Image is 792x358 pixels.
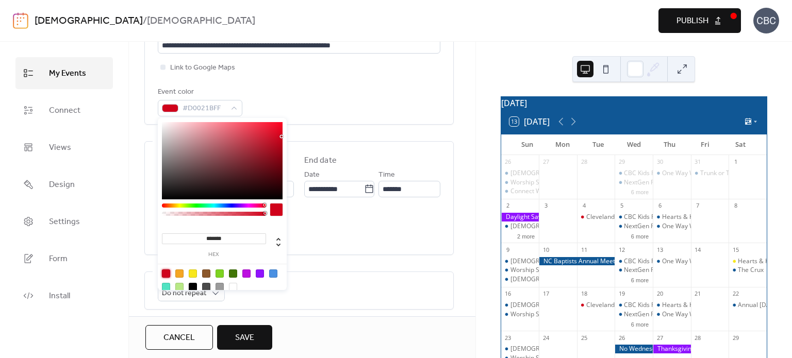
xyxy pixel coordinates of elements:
[615,178,653,187] div: NextGen Praise Rehearsal
[618,334,625,342] div: 26
[700,169,741,178] div: Trunk or Treat
[580,202,588,210] div: 4
[729,301,767,310] div: Annual Thanksgiving Dinner
[501,213,539,221] div: Daylight Savings Ends
[577,213,615,221] div: Cleveland Homeschool Co-op
[510,187,594,196] div: Connect Women's Fellowship
[269,269,277,278] div: #4A90E2
[539,257,615,266] div: NC Baptists Annual Meeting
[501,97,767,109] div: [DATE]
[49,140,71,156] span: Views
[656,334,664,342] div: 27
[235,332,254,344] span: Save
[662,257,744,266] div: One Way Worship Rehearsal
[216,269,224,278] div: #7ED321
[49,214,80,230] span: Settings
[656,202,664,210] div: 6
[162,286,206,300] span: Do not repeat
[691,169,729,178] div: Trunk or Treat
[694,246,702,253] div: 14
[627,319,653,328] button: 6 more
[504,334,512,342] div: 23
[615,213,653,221] div: CBC Kids Praise Rehearsal
[229,269,237,278] div: #417505
[504,158,512,166] div: 26
[542,246,550,253] div: 10
[510,301,600,310] div: [DEMOGRAPHIC_DATA] Project
[217,325,272,350] button: Save
[183,103,226,115] span: #D0021BFF
[256,269,264,278] div: #9013FE
[624,266,699,275] div: NextGen Praise Rehearsal
[501,301,539,310] div: Gospel Project
[145,325,213,350] button: Cancel
[653,345,691,353] div: Thanksgiving
[49,177,75,193] span: Design
[653,310,691,319] div: One Way Worship Rehearsal
[618,202,625,210] div: 5
[501,310,539,319] div: Worship Service
[618,246,625,253] div: 12
[542,334,550,342] div: 24
[732,202,739,210] div: 8
[506,114,553,129] button: 13[DATE]
[504,202,512,210] div: 2
[162,283,170,291] div: #50E3C2
[170,62,235,74] span: Link to Google Maps
[15,243,113,275] a: Form
[658,8,741,33] button: Publish
[729,266,767,275] div: The Crux
[175,269,184,278] div: #F5A623
[49,288,70,304] span: Install
[143,11,147,31] b: /
[216,283,224,291] div: #9B9B9B
[542,290,550,298] div: 17
[687,134,723,155] div: Fri
[49,65,86,82] span: My Events
[510,345,600,353] div: [DEMOGRAPHIC_DATA] Project
[581,134,616,155] div: Tue
[49,251,68,267] span: Form
[615,266,653,275] div: NextGen Praise Rehearsal
[189,283,197,291] div: #000000
[694,158,702,166] div: 31
[694,290,702,298] div: 21
[662,310,744,319] div: One Way Worship Rehearsal
[662,301,708,310] div: Hearts & Hands
[618,290,625,298] div: 19
[545,134,581,155] div: Mon
[662,169,744,178] div: One Way Worship Rehearsal
[162,252,266,258] label: hex
[510,257,600,266] div: [DEMOGRAPHIC_DATA] Project
[202,283,210,291] div: #4A4A4A
[49,103,80,119] span: Connect
[624,169,700,178] div: CBC Kids Praise Rehearsal
[513,231,539,240] button: 2 more
[753,8,779,33] div: CBC
[615,301,653,310] div: CBC Kids Praise Rehearsal
[738,266,764,275] div: The Crux
[15,280,113,312] a: Install
[15,131,113,163] a: Views
[624,301,700,310] div: CBC Kids Praise Rehearsal
[147,11,255,31] b: [DEMOGRAPHIC_DATA]
[510,178,557,187] div: Worship Service
[158,86,240,98] div: Event color
[510,222,600,231] div: [DEMOGRAPHIC_DATA] Project
[653,213,691,221] div: Hearts & Hands
[577,301,615,310] div: Cleveland Homeschool Co-op
[729,257,767,266] div: Hearts & Hands at NarrowWay Dinner Theatre
[627,187,653,196] button: 6 more
[15,168,113,200] a: Design
[229,283,237,291] div: #FFFFFF
[510,310,557,319] div: Worship Service
[624,310,699,319] div: NextGen Praise Rehearsal
[618,158,625,166] div: 29
[656,246,664,253] div: 13
[501,169,539,178] div: Gospel Project
[627,231,653,240] button: 6 more
[653,257,691,266] div: One Way Worship Rehearsal
[615,310,653,319] div: NextGen Praise Rehearsal
[615,257,653,266] div: CBC Kids Praise Rehearsal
